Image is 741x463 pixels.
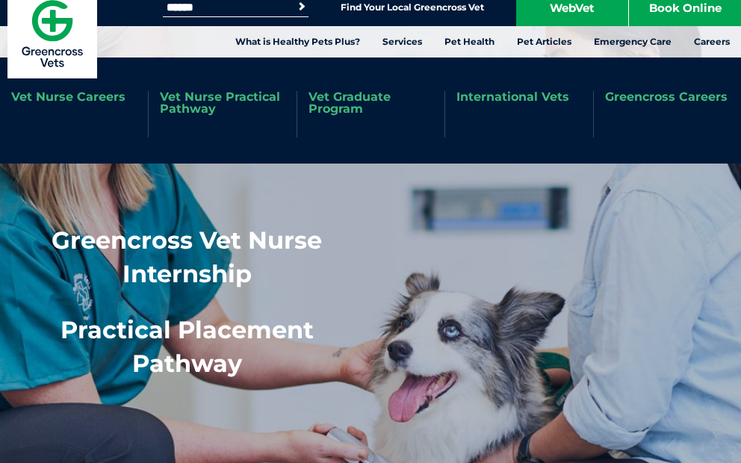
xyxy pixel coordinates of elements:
[224,26,371,58] a: What is Healthy Pets Plus?
[506,26,583,58] a: Pet Articles
[11,91,125,103] a: Vet Nurse Careers
[456,91,569,103] a: International Vets
[583,26,683,58] a: Emergency Care
[371,26,433,58] a: Services
[433,26,506,58] a: Pet Health
[341,1,484,13] a: Find Your Local Greencross Vet
[605,91,728,103] a: Greencross Careers
[52,226,322,288] strong: Greencross Vet Nurse Internship
[160,91,285,115] a: Vet Nurse Practical Pathway
[683,26,741,58] a: Careers
[61,315,314,378] span: Practical Placement Pathway
[309,91,433,115] a: Vet Graduate Program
